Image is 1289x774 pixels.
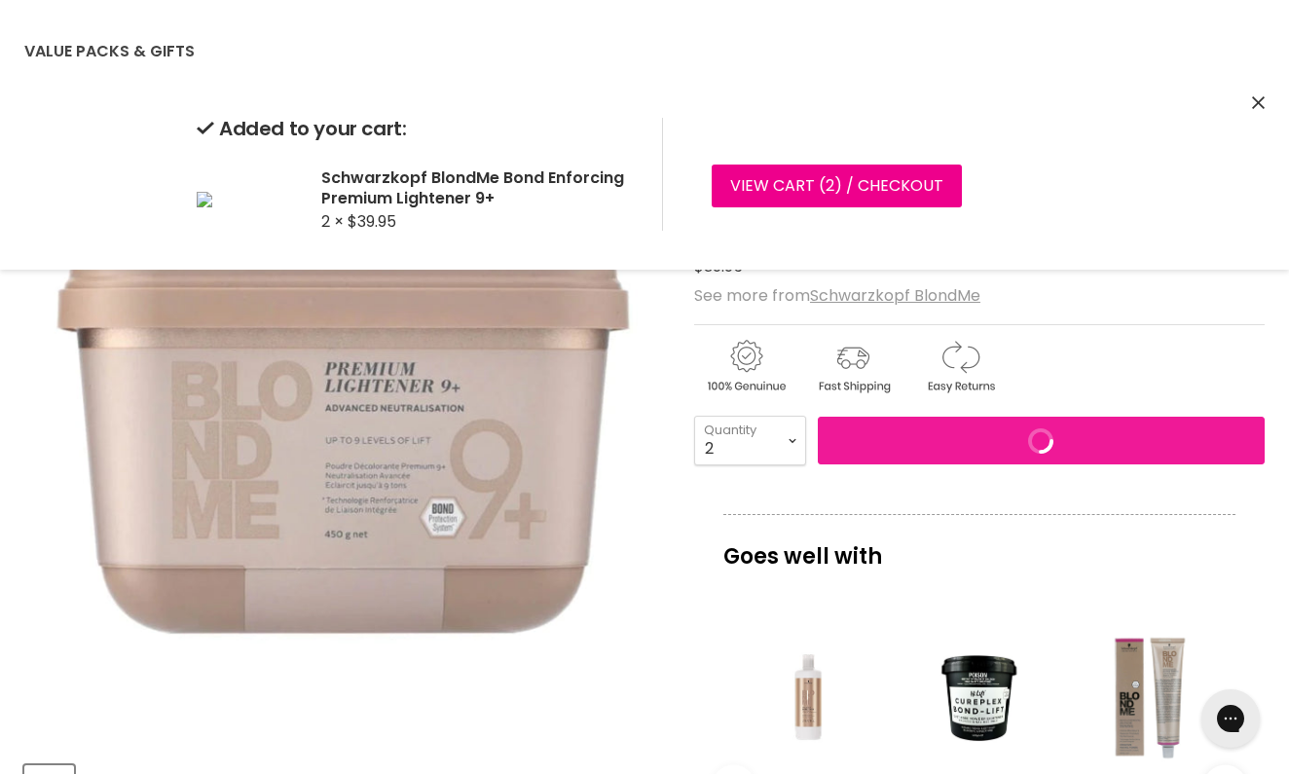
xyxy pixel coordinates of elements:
span: 2 [826,174,834,197]
p: Goes well with [723,514,1235,578]
select: Quantity [694,416,806,464]
img: returns.gif [908,337,1012,396]
span: $39.95 [348,210,396,233]
button: Close [1252,93,1265,114]
div: Schwarzkopf BlondMe Bond Enforcing Premium Lightener 9+ image. Click or Scroll to Zoom. [24,107,663,746]
a: Schwarzkopf BlondMe [810,284,980,307]
a: View cart (2) / Checkout [712,165,962,207]
h2: Added to your cart: [197,118,631,140]
img: shipping.gif [801,337,904,396]
span: See more from [694,284,980,307]
a: Value Packs & Gifts [10,31,209,72]
span: 2 × [321,210,344,233]
img: genuine.gif [694,337,797,396]
iframe: Gorgias live chat messenger [1192,682,1270,755]
h2: Schwarzkopf BlondMe Bond Enforcing Premium Lightener 9+ [321,167,631,208]
img: Schwarzkopf BlondMe Bond Enforcing Premium Lightener 9+ [197,192,212,207]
